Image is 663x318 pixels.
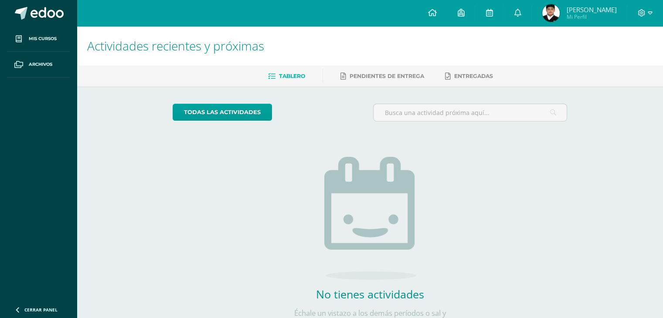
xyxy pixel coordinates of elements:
h2: No tienes actividades [283,287,457,301]
span: [PERSON_NAME] [566,5,616,14]
span: Cerrar panel [24,307,58,313]
span: Archivos [29,61,52,68]
a: Archivos [7,52,70,78]
span: Pendientes de entrega [350,73,424,79]
span: Actividades recientes y próximas [87,37,264,54]
span: Mi Perfil [566,13,616,20]
input: Busca una actividad próxima aquí... [374,104,567,121]
span: Mis cursos [29,35,57,42]
a: Mis cursos [7,26,70,52]
a: todas las Actividades [173,104,272,121]
span: Entregadas [454,73,493,79]
img: e34d0fb6ffca6e1e960ae1127c50a343.png [542,4,560,22]
a: Pendientes de entrega [340,69,424,83]
a: Entregadas [445,69,493,83]
span: Tablero [279,73,305,79]
img: no_activities.png [324,157,416,280]
a: Tablero [268,69,305,83]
